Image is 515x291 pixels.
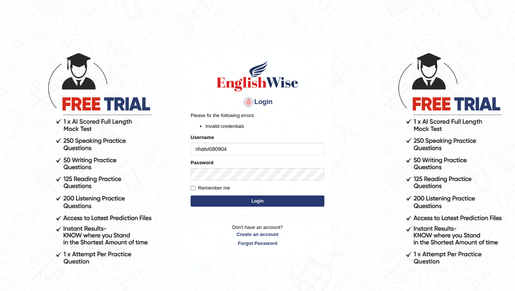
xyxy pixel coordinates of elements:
[191,224,324,247] p: Don't have an account?
[191,159,213,166] label: Password
[191,231,324,238] a: Create an account
[191,184,230,192] label: Remember me
[191,195,324,207] button: Login
[205,123,324,130] li: Invalid credentials
[191,96,324,108] h4: Login
[215,59,300,93] img: Logo of English Wise sign in for intelligent practice with AI
[191,240,324,247] a: Forgot Password
[191,134,214,141] label: Username
[191,186,195,191] input: Remember me
[191,112,324,119] p: Please fix the following errors:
